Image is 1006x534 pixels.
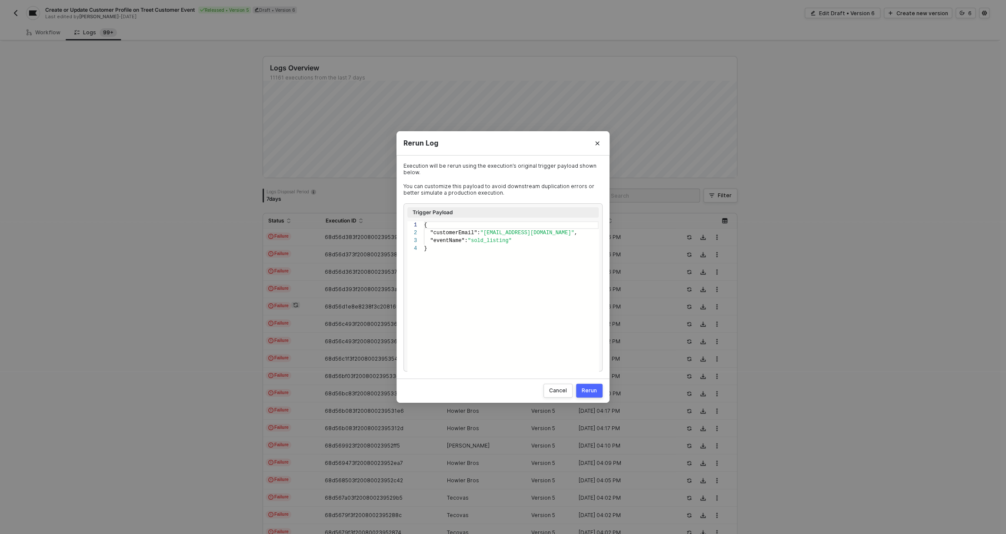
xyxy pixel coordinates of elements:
span: "customerEmail" [430,230,477,236]
span: { [424,222,427,228]
div: Trigger Payload [407,207,599,218]
span: "eventName" [430,238,464,244]
div: 4 [407,245,417,252]
span: : [477,230,480,236]
span: "sold_listing" [468,238,512,244]
div: You can customize this payload to avoid downstream duplication errors or better simulate a produc... [403,183,603,196]
button: Close [585,131,610,156]
div: 3 [407,237,417,245]
div: Rerun [582,387,597,394]
button: Rerun [576,384,603,398]
button: Cancel [543,384,573,398]
span: } [424,245,427,252]
div: 2 [407,229,417,237]
span: , [574,230,577,236]
div: 1 [407,221,417,229]
div: Cancel [549,387,567,394]
div: Rerun Log [403,139,603,148]
span: : [465,238,468,244]
span: "[EMAIL_ADDRESS][DOMAIN_NAME]" [480,230,574,236]
div: Execution will be rerun using the execution’s original trigger payload shown below. [403,163,603,176]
